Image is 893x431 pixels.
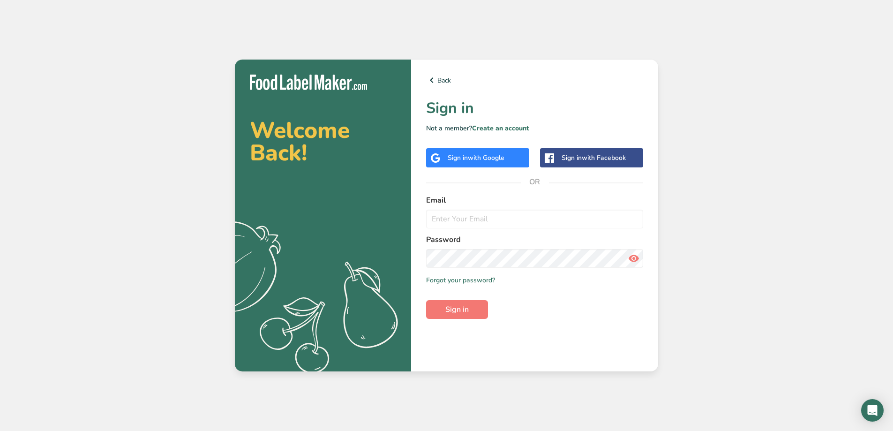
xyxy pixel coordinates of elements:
[426,210,643,228] input: Enter Your Email
[445,304,469,315] span: Sign in
[426,300,488,319] button: Sign in
[468,153,504,162] span: with Google
[426,195,643,206] label: Email
[472,124,529,133] a: Create an account
[562,153,626,163] div: Sign in
[250,75,367,90] img: Food Label Maker
[448,153,504,163] div: Sign in
[426,234,643,245] label: Password
[426,75,643,86] a: Back
[250,119,396,164] h2: Welcome Back!
[861,399,884,422] div: Open Intercom Messenger
[521,168,549,196] span: OR
[426,97,643,120] h1: Sign in
[582,153,626,162] span: with Facebook
[426,275,495,285] a: Forgot your password?
[426,123,643,133] p: Not a member?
